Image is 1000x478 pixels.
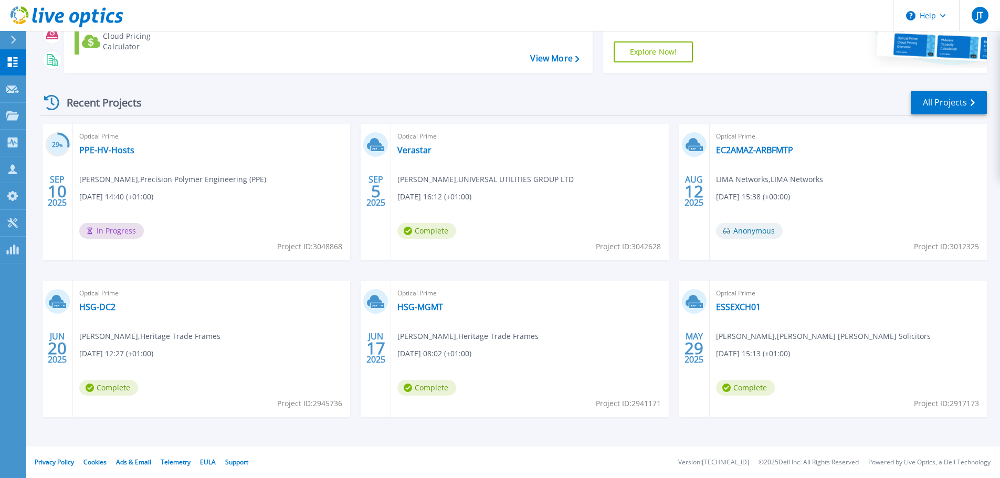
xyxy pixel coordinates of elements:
[716,302,761,312] a: ESSEXCH01
[678,459,749,466] li: Version: [TECHNICAL_ID]
[716,380,775,396] span: Complete
[79,223,144,239] span: In Progress
[397,380,456,396] span: Complete
[277,398,342,409] span: Project ID: 2945736
[397,223,456,239] span: Complete
[103,31,187,52] div: Cloud Pricing Calculator
[685,187,703,196] span: 12
[685,344,703,353] span: 29
[914,398,979,409] span: Project ID: 2917173
[868,459,991,466] li: Powered by Live Optics, a Dell Technology
[397,131,662,142] span: Optical Prime
[684,172,704,210] div: AUG 2025
[716,348,790,359] span: [DATE] 15:13 (+01:00)
[79,302,115,312] a: HSG-DC2
[366,344,385,353] span: 17
[914,241,979,252] span: Project ID: 3012325
[79,288,344,299] span: Optical Prime
[911,91,987,114] a: All Projects
[47,329,67,367] div: JUN 2025
[397,191,471,203] span: [DATE] 16:12 (+01:00)
[48,344,67,353] span: 20
[79,145,134,155] a: PPE-HV-Hosts
[716,288,981,299] span: Optical Prime
[397,145,431,155] a: Verastar
[397,348,471,359] span: [DATE] 08:02 (+01:00)
[35,458,74,466] a: Privacy Policy
[684,329,704,367] div: MAY 2025
[976,11,983,19] span: JT
[366,172,386,210] div: SEP 2025
[59,142,63,148] span: %
[366,329,386,367] div: JUN 2025
[75,28,192,55] a: Cloud Pricing Calculator
[596,241,661,252] span: Project ID: 3042628
[83,458,107,466] a: Cookies
[45,139,70,151] h3: 29
[225,458,248,466] a: Support
[161,458,191,466] a: Telemetry
[200,458,216,466] a: EULA
[79,174,266,185] span: [PERSON_NAME] , Precision Polymer Engineering (PPE)
[716,331,931,342] span: [PERSON_NAME] , [PERSON_NAME] [PERSON_NAME] Solicitors
[397,174,574,185] span: [PERSON_NAME] , UNIVERSAL UTILITIES GROUP LTD
[371,187,381,196] span: 5
[716,131,981,142] span: Optical Prime
[116,458,151,466] a: Ads & Email
[277,241,342,252] span: Project ID: 3048868
[397,331,539,342] span: [PERSON_NAME] , Heritage Trade Frames
[759,459,859,466] li: © 2025 Dell Inc. All Rights Reserved
[716,174,823,185] span: LIMA Networks , LIMA Networks
[40,90,156,115] div: Recent Projects
[79,191,153,203] span: [DATE] 14:40 (+01:00)
[48,187,67,196] span: 10
[716,223,783,239] span: Anonymous
[530,54,579,63] a: View More
[397,302,443,312] a: HSG-MGMT
[47,172,67,210] div: SEP 2025
[397,288,662,299] span: Optical Prime
[79,131,344,142] span: Optical Prime
[79,331,220,342] span: [PERSON_NAME] , Heritage Trade Frames
[79,380,138,396] span: Complete
[716,145,793,155] a: EC2AMAZ-ARBFMTP
[596,398,661,409] span: Project ID: 2941171
[79,348,153,359] span: [DATE] 12:27 (+01:00)
[614,41,693,62] a: Explore Now!
[716,191,790,203] span: [DATE] 15:38 (+00:00)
